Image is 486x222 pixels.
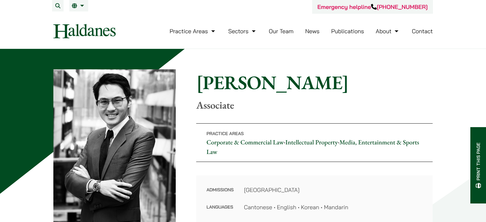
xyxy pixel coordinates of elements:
a: About [376,27,400,35]
h1: [PERSON_NAME] [196,71,433,94]
a: Sectors [228,27,257,35]
a: EN [72,3,86,8]
dd: [GEOGRAPHIC_DATA] [244,186,422,194]
img: Logo of Haldanes [53,24,116,38]
a: Practice Areas [170,27,217,35]
a: Intellectual Property [285,138,338,146]
a: Contact [412,27,433,35]
dt: Admissions [206,186,234,203]
dt: Languages [206,203,234,211]
p: Associate [196,99,433,111]
p: • • [196,123,433,162]
a: Emergency helpline[PHONE_NUMBER] [317,3,428,11]
a: Corporate & Commercial Law [206,138,284,146]
dd: Cantonese • English • Korean • Mandarin [244,203,422,211]
a: News [305,27,320,35]
a: Our Team [269,27,293,35]
a: Media, Entertainment & Sports Law [206,138,419,156]
a: Publications [331,27,364,35]
span: Practice Areas [206,131,244,136]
